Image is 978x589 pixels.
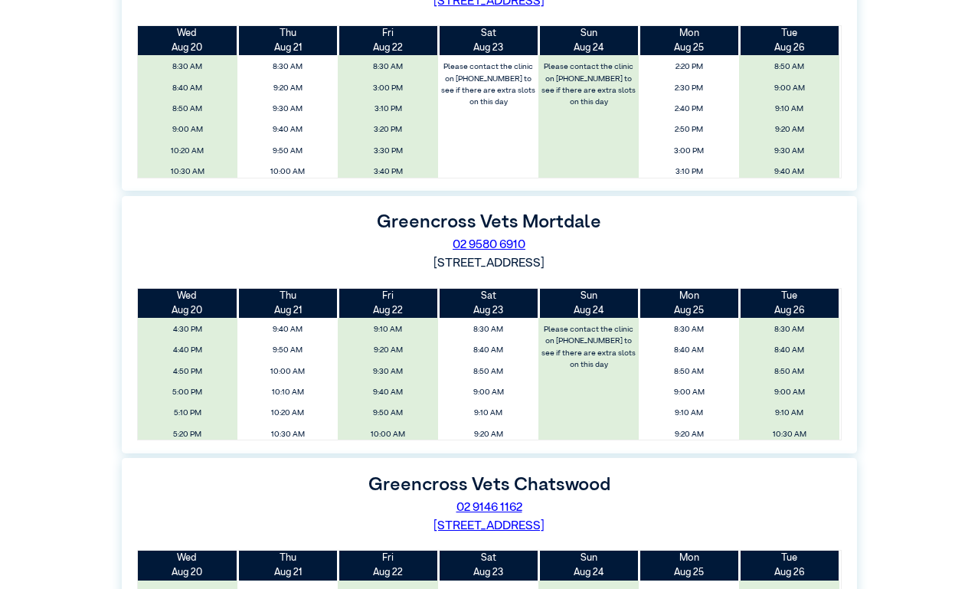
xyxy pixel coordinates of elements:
span: 4:40 PM [142,342,234,359]
span: 9:50 AM [242,342,334,359]
span: 4:50 PM [142,363,234,381]
span: 8:40 AM [643,342,735,359]
span: 9:00 AM [643,384,735,401]
span: 8:30 AM [643,321,735,339]
span: 10:10 AM [242,384,334,401]
label: Please contact the clinic on [PHONE_NUMBER] to see if there are extra slots on this day [540,58,638,111]
a: 02 9580 6910 [453,239,525,251]
th: Aug 20 [138,289,238,318]
a: [STREET_ADDRESS] [433,257,545,270]
span: 8:40 AM [744,342,836,359]
span: 2:40 PM [643,100,735,118]
span: 9:00 AM [744,384,836,401]
th: Aug 25 [639,551,739,580]
span: 9:50 AM [342,404,434,422]
span: 10:30 AM [744,426,836,443]
label: Please contact the clinic on [PHONE_NUMBER] to see if there are extra slots on this day [440,58,538,111]
span: 3:00 PM [342,80,434,97]
span: 3:10 PM [342,100,434,118]
th: Aug 21 [237,289,338,318]
span: 9:10 AM [744,404,836,422]
span: 3:00 PM [643,142,735,160]
th: Aug 20 [138,551,238,580]
span: 8:30 AM [744,321,836,339]
span: 2:20 PM [643,58,735,76]
span: 8:30 AM [242,58,334,76]
span: 10:00 AM [242,363,334,381]
th: Aug 22 [338,26,438,55]
span: 9:30 AM [242,100,334,118]
span: 9:20 AM [342,342,434,359]
span: 8:30 AM [443,321,535,339]
span: 8:50 AM [744,363,836,381]
th: Aug 22 [338,289,438,318]
span: 8:50 AM [643,363,735,381]
span: 5:20 PM [142,426,234,443]
span: 5:00 PM [142,384,234,401]
span: 8:30 AM [142,58,234,76]
span: 9:00 AM [443,384,535,401]
th: Aug 24 [538,26,639,55]
span: 10:00 AM [242,163,334,181]
span: 9:10 AM [643,404,735,422]
span: 9:50 AM [242,142,334,160]
span: 10:00 AM [342,426,434,443]
span: 8:50 AM [443,363,535,381]
th: Aug 25 [639,26,739,55]
span: 3:20 PM [342,121,434,139]
span: 9:40 AM [242,121,334,139]
span: 9:40 AM [242,321,334,339]
span: 9:20 AM [643,426,735,443]
th: Aug 24 [538,289,639,318]
span: 10:20 AM [142,142,234,160]
span: 8:30 AM [342,58,434,76]
span: 8:40 AM [142,80,234,97]
span: 10:30 AM [242,426,334,443]
label: Greencross Vets Mortdale [377,213,601,231]
span: 8:50 AM [744,58,836,76]
span: 9:00 AM [142,121,234,139]
th: Aug 26 [739,26,839,55]
span: 9:30 AM [342,363,434,381]
th: Aug 23 [438,551,538,580]
span: 9:10 AM [744,100,836,118]
th: Aug 26 [739,289,839,318]
a: [STREET_ADDRESS] [433,520,545,532]
th: Aug 21 [237,551,338,580]
th: Aug 24 [538,551,639,580]
span: 8:40 AM [443,342,535,359]
th: Aug 22 [338,551,438,580]
th: Aug 21 [237,26,338,55]
span: 10:20 AM [242,404,334,422]
th: Aug 25 [639,289,739,318]
span: 2:50 PM [643,121,735,139]
span: 9:40 AM [744,163,836,181]
span: 4:30 PM [142,321,234,339]
th: Aug 26 [739,551,839,580]
span: 9:30 AM [744,142,836,160]
a: 02 9146 1162 [456,502,522,514]
span: 2:30 PM [643,80,735,97]
th: Aug 23 [438,289,538,318]
th: Aug 20 [138,26,238,55]
span: 3:40 PM [342,163,434,181]
span: 9:20 AM [242,80,334,97]
span: 9:20 AM [744,121,836,139]
span: 3:30 PM [342,142,434,160]
span: 5:10 PM [142,404,234,422]
label: Please contact the clinic on [PHONE_NUMBER] to see if there are extra slots on this day [540,321,638,374]
label: Greencross Vets Chatswood [368,476,610,494]
span: 9:00 AM [744,80,836,97]
th: Aug 23 [438,26,538,55]
span: 8:50 AM [142,100,234,118]
span: 9:10 AM [443,404,535,422]
span: 10:30 AM [142,163,234,181]
span: 9:20 AM [443,426,535,443]
span: 9:10 AM [342,321,434,339]
span: 9:40 AM [342,384,434,401]
span: 3:10 PM [643,163,735,181]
